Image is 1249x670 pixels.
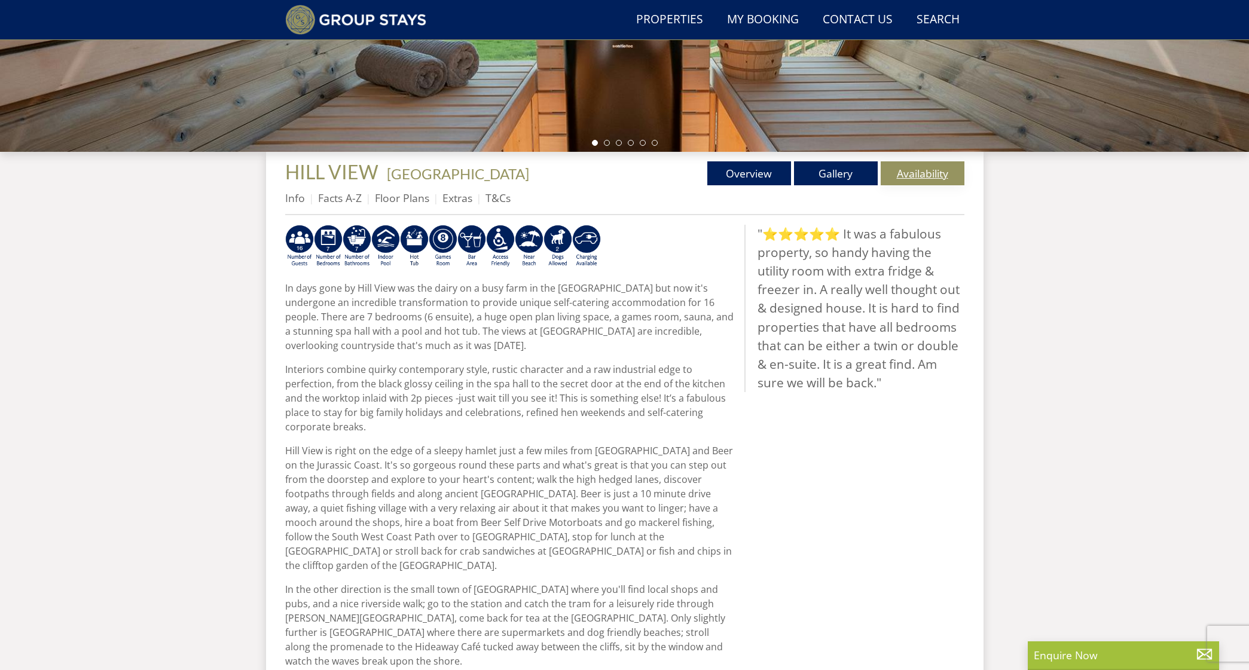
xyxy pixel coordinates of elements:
img: AD_4nXe3VD57-M2p5iq4fHgs6WJFzKj8B0b3RcPFe5LKK9rgeZlFmFoaMJPsJOOJzc7Q6RMFEqsjIZ5qfEJu1txG3QLmI_2ZW... [486,225,515,268]
p: Interiors combine quirky contemporary style, rustic character and a raw industrial edge to perfec... [285,362,735,434]
a: Info [285,191,305,205]
img: AD_4nXe7lJTbYb9d3pOukuYsm3GQOjQ0HANv8W51pVFfFFAC8dZrqJkVAnU455fekK_DxJuzpgZXdFqYqXRzTpVfWE95bX3Bz... [515,225,543,268]
a: Properties [631,7,708,33]
a: My Booking [722,7,804,33]
p: In the other direction is the small town of [GEOGRAPHIC_DATA] where you'll find local shops and p... [285,582,735,668]
p: Enquire Now [1034,647,1213,663]
a: T&Cs [485,191,511,205]
img: AD_4nXei2dp4L7_L8OvME76Xy1PUX32_NMHbHVSts-g-ZAVb8bILrMcUKZI2vRNdEqfWP017x6NFeUMZMqnp0JYknAB97-jDN... [371,225,400,268]
img: AD_4nXe7_8LrJK20fD9VNWAdfykBvHkWcczWBt5QOadXbvIwJqtaRaRf-iI0SeDpMmH1MdC9T1Vy22FMXzzjMAvSuTB5cJ7z5... [543,225,572,268]
a: Facts A-Z [318,191,362,205]
a: Overview [707,161,791,185]
img: Group Stays [285,5,427,35]
img: AD_4nXdrZMsjcYNLGsKuA84hRzvIbesVCpXJ0qqnwZoX5ch9Zjv73tWe4fnFRs2gJ9dSiUubhZXckSJX_mqrZBmYExREIfryF... [429,225,457,268]
blockquote: "⭐⭐⭐⭐⭐ It was a fabulous property, so handy having the utility room with extra fridge & freezer i... [744,225,964,393]
span: - [382,165,529,182]
img: AD_4nXcpX5uDwed6-YChlrI2BYOgXwgg3aqYHOhRm0XfZB-YtQW2NrmeCr45vGAfVKUq4uWnc59ZmEsEzoF5o39EWARlT1ewO... [400,225,429,268]
a: Gallery [794,161,878,185]
a: Availability [881,161,964,185]
span: HILL VIEW [285,160,378,183]
p: Hill View is right on the edge of a sleepy hamlet just a few miles from [GEOGRAPHIC_DATA] and Bee... [285,443,735,573]
p: In days gone by Hill View was the dairy on a busy farm in the [GEOGRAPHIC_DATA] but now it's unde... [285,281,735,353]
img: AD_4nXc7v8066F75GJqg0gy7sTqn0JW48mqyL6X7NWazcul8MHp8X2iqbpLLKQcZ0AqmdoadAzXr8L2vH67m_vvBqWftIVaFn... [343,225,371,268]
a: Floor Plans [375,191,429,205]
a: [GEOGRAPHIC_DATA] [387,165,529,182]
a: Search [912,7,964,33]
a: Contact Us [818,7,897,33]
img: AD_4nXfpvCopSjPgFbrTpZ4Gb7z5vnaH8jAbqJolZQMpS62V5cqRSJM9TeuVSL7bGYE6JfFcU1DuF4uSwvi9kHIO1tFmPipW4... [314,225,343,268]
img: AD_4nXcnT2OPG21WxYUhsl9q61n1KejP7Pk9ESVM9x9VetD-X_UXXoxAKaMRZGYNcSGiAsmGyKm0QlThER1osyFXNLmuYOVBV... [572,225,601,268]
a: HILL VIEW [285,160,382,183]
img: AD_4nXeUnLxUhQNc083Qf4a-s6eVLjX_ttZlBxbnREhztiZs1eT9moZ8e5Fzbx9LK6K9BfRdyv0AlCtKptkJvtknTFvAhI3RM... [457,225,486,268]
img: AD_4nXf2dZCTe0QE7Ng2nPlImw5UxP5t_bsblJHQgjs2SxPc0g-bjT8syckABuEEbVSSS5YbzlLCmrZLhHPgXyMQCr3GuZIB6... [285,225,314,268]
a: Extras [442,191,472,205]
